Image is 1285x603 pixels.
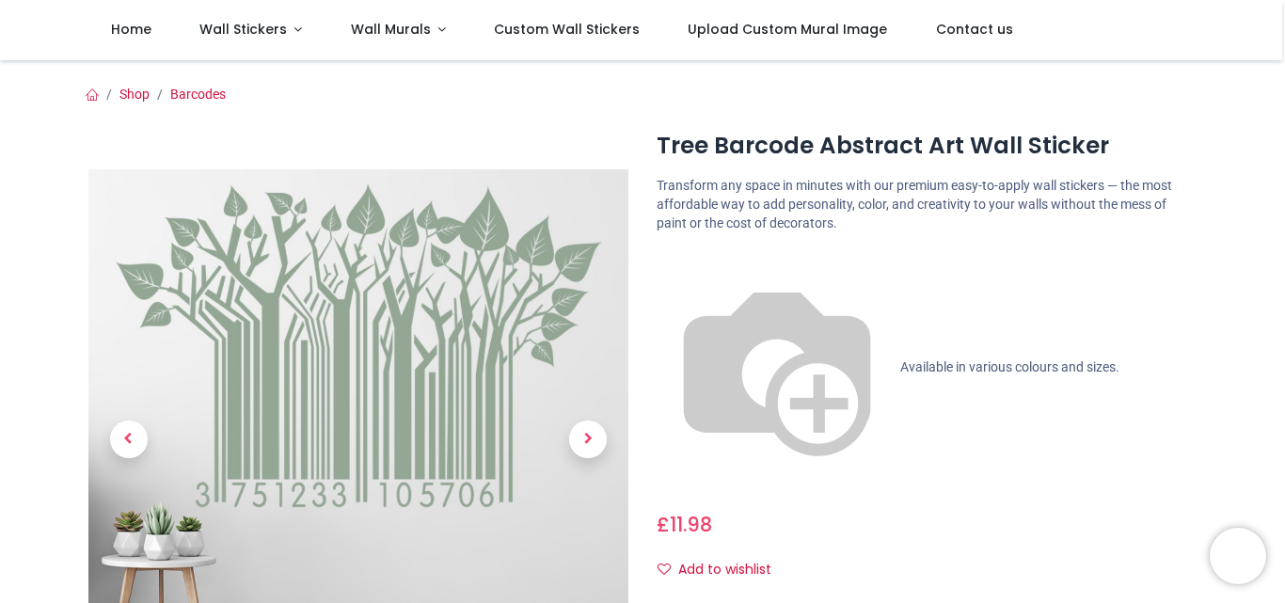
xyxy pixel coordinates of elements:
[657,177,1198,232] p: Transform any space in minutes with our premium easy-to-apply wall stickers — the most affordable...
[657,554,787,586] button: Add to wishlistAdd to wishlist
[657,511,712,538] span: £
[900,359,1119,374] span: Available in various colours and sizes.
[688,20,887,39] span: Upload Custom Mural Image
[657,247,897,488] img: color-wheel.png
[569,421,607,459] span: Next
[351,20,431,39] span: Wall Murals
[657,130,1198,162] h1: Tree Barcode Abstract Art Wall Sticker
[119,87,150,102] a: Shop
[658,563,671,576] i: Add to wishlist
[199,20,287,39] span: Wall Stickers
[670,511,712,538] span: 11.98
[170,87,226,102] a: Barcodes
[494,20,640,39] span: Custom Wall Stickers
[1210,528,1266,584] iframe: Brevo live chat
[110,421,148,459] span: Previous
[111,20,151,39] span: Home
[936,20,1013,39] span: Contact us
